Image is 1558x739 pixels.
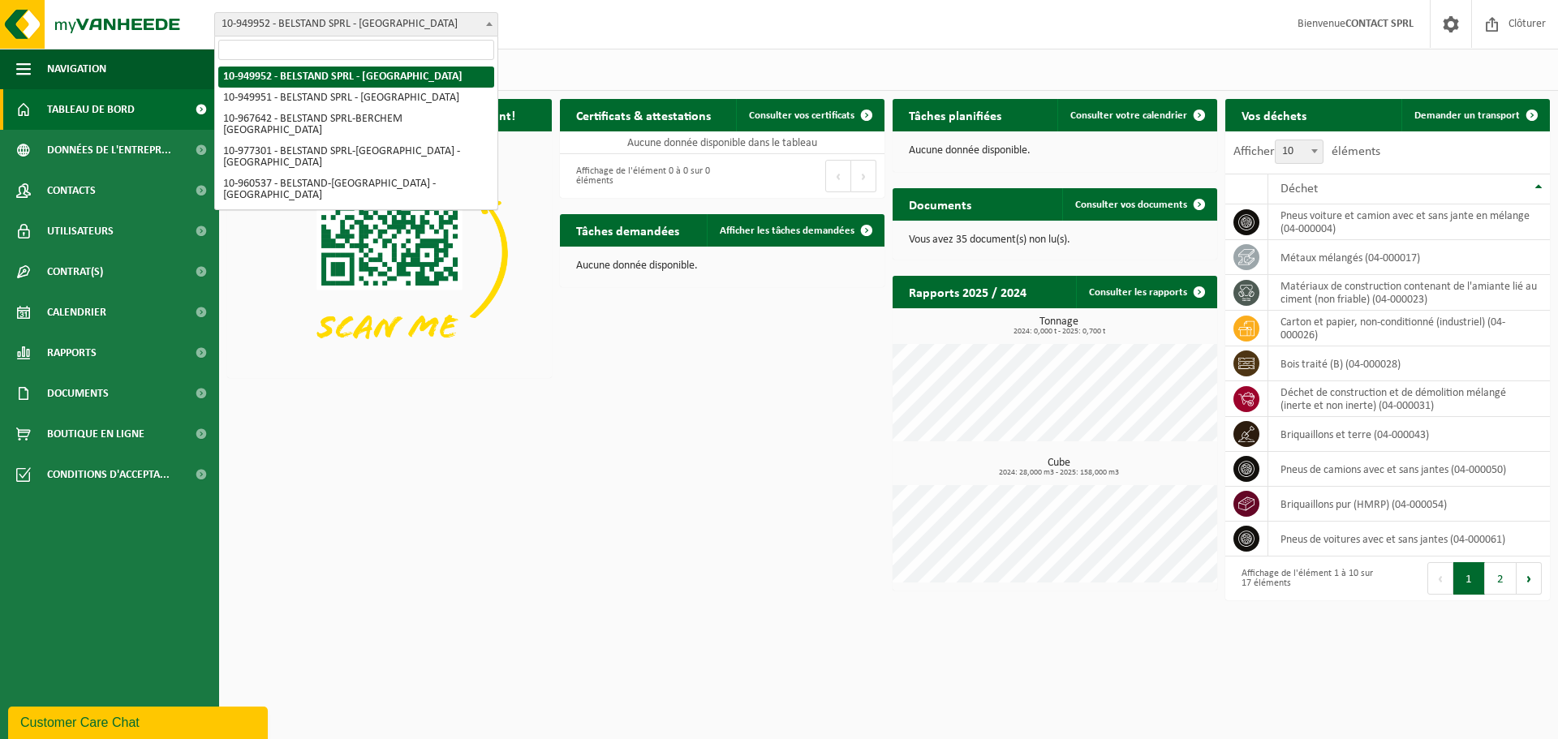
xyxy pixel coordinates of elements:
[47,292,106,333] span: Calendrier
[560,131,884,154] td: Aucune donnée disponible dans le tableau
[560,214,695,246] h2: Tâches demandées
[1268,204,1550,240] td: pneus voiture et camion avec et sans jante en mélange (04-000004)
[1268,275,1550,311] td: matériaux de construction contenant de l'amiante lié au ciment (non friable) (04-000023)
[736,99,883,131] a: Consulter vos certificats
[47,211,114,251] span: Utilisateurs
[218,174,494,206] li: 10-960537 - BELSTAND-[GEOGRAPHIC_DATA] - [GEOGRAPHIC_DATA]
[1268,240,1550,275] td: métaux mélangés (04-000017)
[1268,522,1550,556] td: pneus de voitures avec et sans jantes (04-000061)
[1453,562,1485,595] button: 1
[893,99,1018,131] h2: Tâches planifiées
[720,226,854,236] span: Afficher les tâches demandées
[227,131,552,375] img: Download de VHEPlus App
[901,328,1217,336] span: 2024: 0,000 t - 2025: 0,700 t
[1268,452,1550,487] td: pneus de camions avec et sans jantes (04-000050)
[214,12,498,37] span: 10-949952 - BELSTAND SPRL - NIVELLES
[1070,110,1187,121] span: Consulter votre calendrier
[1427,562,1453,595] button: Previous
[909,145,1201,157] p: Aucune donnée disponible.
[893,188,988,220] h2: Documents
[568,158,714,194] div: Affichage de l'élément 0 à 0 sur 0 éléments
[901,469,1217,477] span: 2024: 28,000 m3 - 2025: 158,000 m3
[47,170,96,211] span: Contacts
[825,160,851,192] button: Previous
[1268,417,1550,452] td: briquaillons et terre (04-000043)
[851,160,876,192] button: Next
[1280,183,1318,195] span: Déchet
[893,276,1043,307] h2: Rapports 2025 / 2024
[909,234,1201,246] p: Vous avez 35 document(s) non lu(s).
[1075,200,1187,210] span: Consulter vos documents
[47,333,97,373] span: Rapports
[1345,18,1414,30] strong: CONTACT SPRL
[47,49,106,89] span: Navigation
[8,703,271,739] iframe: chat widget
[576,260,868,272] p: Aucune donnée disponible.
[47,89,135,130] span: Tableau de bord
[47,454,170,495] span: Conditions d'accepta...
[749,110,854,121] span: Consulter vos certificats
[1268,311,1550,346] td: carton et papier, non-conditionné (industriel) (04-000026)
[1276,140,1323,163] span: 10
[47,414,144,454] span: Boutique en ligne
[1233,145,1380,158] label: Afficher éléments
[1268,346,1550,381] td: bois traité (B) (04-000028)
[218,67,494,88] li: 10-949952 - BELSTAND SPRL - [GEOGRAPHIC_DATA]
[707,214,883,247] a: Afficher les tâches demandées
[901,458,1217,477] h3: Cube
[1268,381,1550,417] td: déchet de construction et de démolition mélangé (inerte et non inerte) (04-000031)
[1275,140,1323,164] span: 10
[560,99,727,131] h2: Certificats & attestations
[1076,276,1216,308] a: Consulter les rapports
[1062,188,1216,221] a: Consulter vos documents
[1268,487,1550,522] td: briquaillons pur (HMRP) (04-000054)
[47,130,171,170] span: Données de l'entrepr...
[1517,562,1542,595] button: Next
[47,373,109,414] span: Documents
[901,316,1217,336] h3: Tonnage
[218,88,494,109] li: 10-949951 - BELSTAND SPRL - [GEOGRAPHIC_DATA]
[218,109,494,141] li: 10-967642 - BELSTAND SPRL-BERCHEM [GEOGRAPHIC_DATA]
[1057,99,1216,131] a: Consulter votre calendrier
[1485,562,1517,595] button: 2
[47,251,103,292] span: Contrat(s)
[1414,110,1520,121] span: Demander un transport
[218,141,494,174] li: 10-977301 - BELSTAND SPRL-[GEOGRAPHIC_DATA] - [GEOGRAPHIC_DATA]
[1233,561,1379,596] div: Affichage de l'élément 1 à 10 sur 17 éléments
[215,13,497,36] span: 10-949952 - BELSTAND SPRL - NIVELLES
[1225,99,1323,131] h2: Vos déchets
[1401,99,1548,131] a: Demander un transport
